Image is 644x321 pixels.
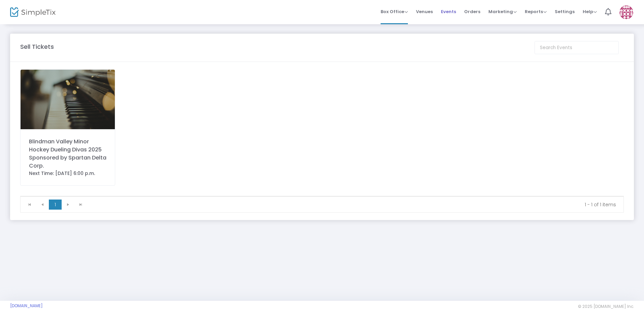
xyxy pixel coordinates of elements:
div: Blindman Valley Minor Hockey Dueling Divas 2025 Sponsored by Spartan Delta Corp. [29,138,106,170]
a: [DOMAIN_NAME] [10,303,43,309]
input: Search Events [535,41,619,54]
div: Data table [21,196,623,197]
kendo-pager-info: 1 - 1 of 1 items [92,201,616,208]
span: Venues [416,3,433,20]
span: Events [441,3,456,20]
m-panel-title: Sell Tickets [20,42,54,51]
span: Page 1 [49,200,62,210]
span: Settings [555,3,575,20]
div: Next Time: [DATE] 6:00 p.m. [29,170,106,177]
span: Marketing [488,8,517,15]
span: Help [583,8,597,15]
img: 638903655047885237piano.png [21,70,115,129]
span: © 2025 [DOMAIN_NAME] Inc. [578,304,634,309]
span: Box Office [381,8,408,15]
span: Orders [464,3,480,20]
span: Reports [525,8,547,15]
